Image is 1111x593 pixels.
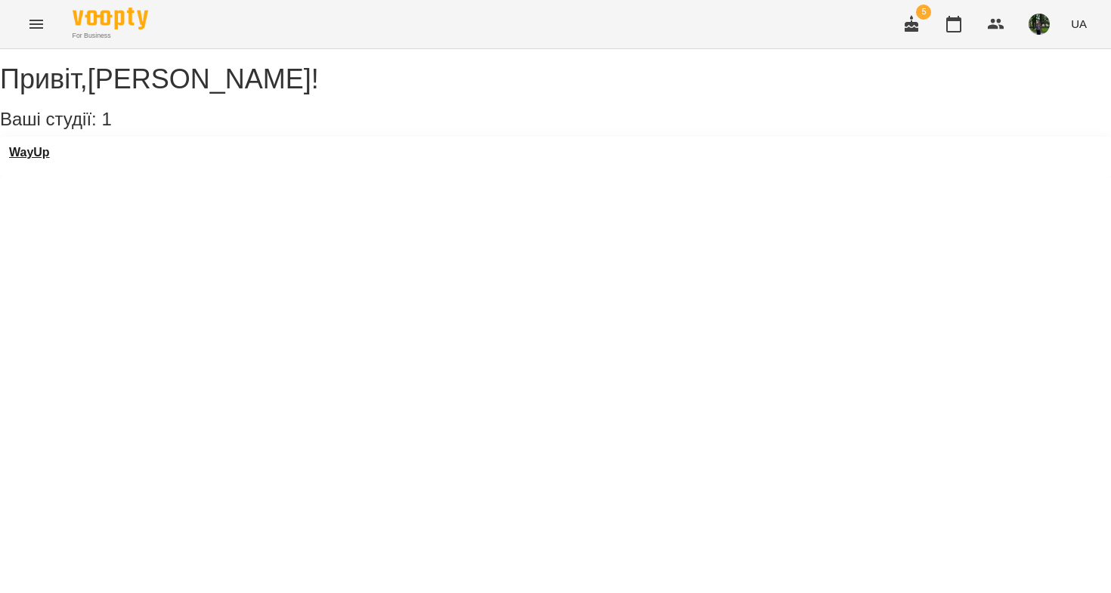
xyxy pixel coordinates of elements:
span: For Business [73,31,148,41]
img: 295700936d15feefccb57b2eaa6bd343.jpg [1029,14,1050,35]
span: UA [1071,16,1087,32]
span: 1 [101,109,111,129]
button: Menu [18,6,54,42]
button: UA [1065,10,1093,38]
span: 5 [916,5,931,20]
a: WayUp [9,146,50,159]
img: Voopty Logo [73,8,148,29]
